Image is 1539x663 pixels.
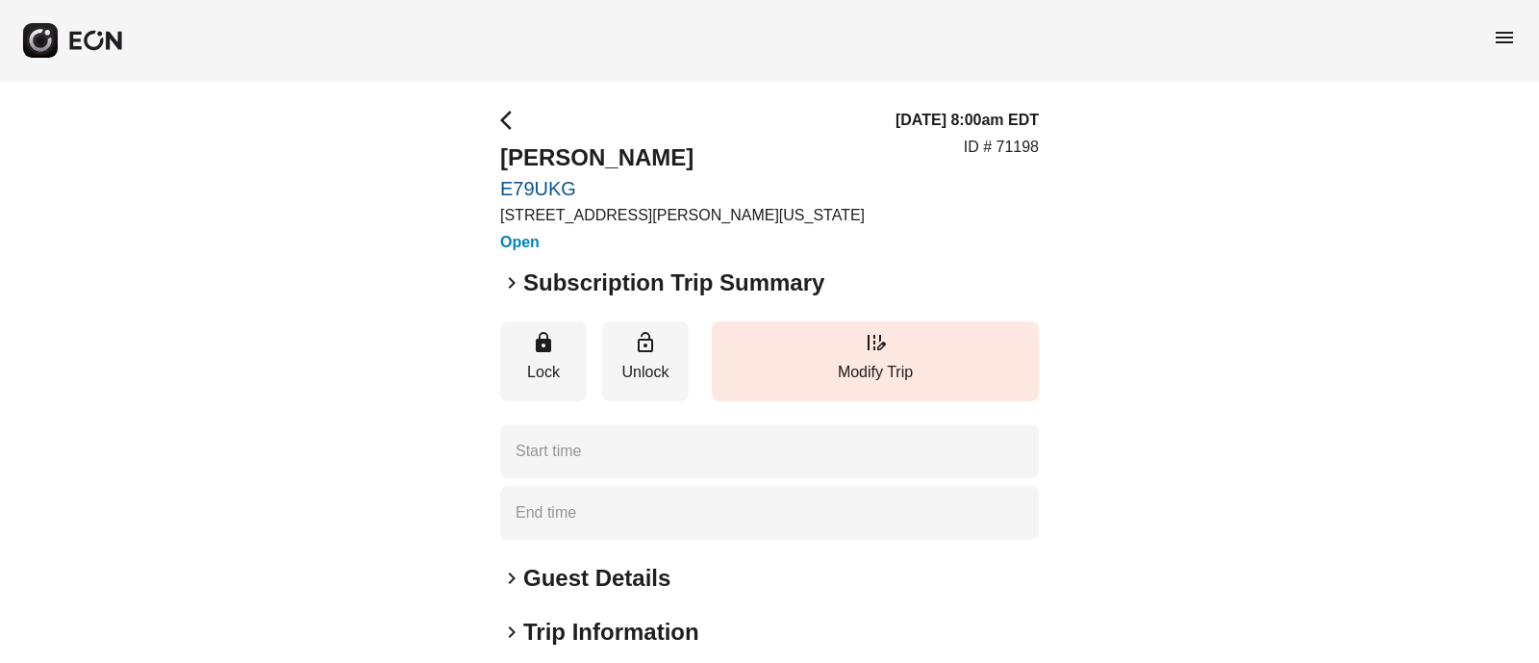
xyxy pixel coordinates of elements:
h2: [PERSON_NAME] [500,142,865,173]
span: lock_open [634,331,657,354]
p: ID # 71198 [964,136,1039,159]
h2: Guest Details [523,563,670,594]
button: Unlock [602,321,689,401]
a: E79UKG [500,177,865,200]
p: [STREET_ADDRESS][PERSON_NAME][US_STATE] [500,204,865,227]
span: keyboard_arrow_right [500,271,523,294]
button: Lock [500,321,587,401]
p: Modify Trip [721,361,1029,384]
p: Lock [510,361,577,384]
h3: [DATE] 8:00am EDT [896,109,1039,132]
span: menu [1493,26,1516,49]
span: edit_road [864,331,887,354]
button: Modify Trip [712,321,1039,401]
span: keyboard_arrow_right [500,621,523,644]
span: lock [532,331,555,354]
p: Unlock [612,361,679,384]
h2: Subscription Trip Summary [523,268,824,298]
span: arrow_back_ios [500,109,523,132]
h2: Trip Information [523,617,699,648]
h3: Open [500,231,865,254]
span: keyboard_arrow_right [500,567,523,590]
